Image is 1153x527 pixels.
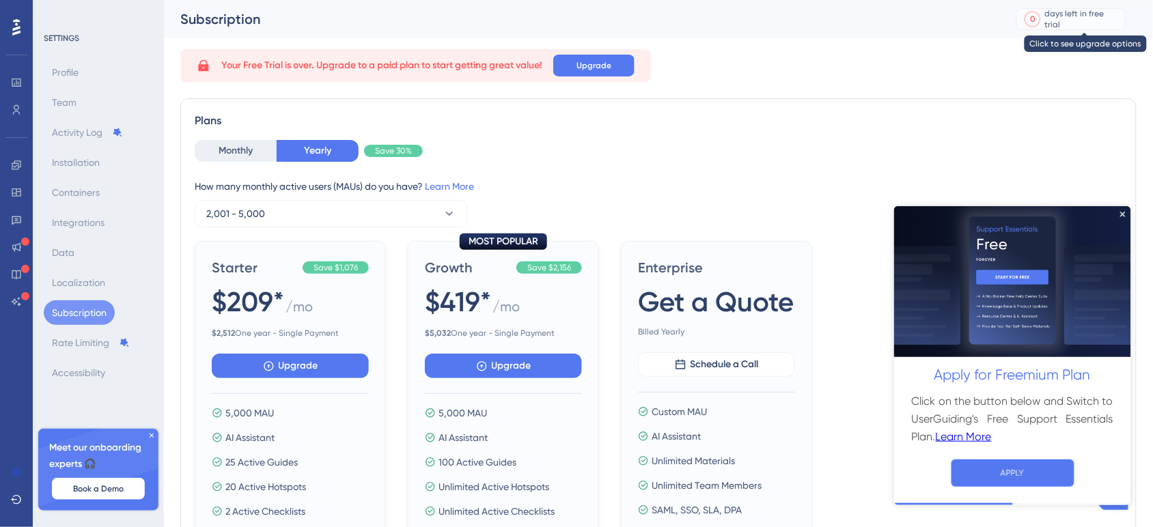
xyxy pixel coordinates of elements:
button: Accessibility [44,360,113,385]
button: Team [44,90,85,115]
span: Unlimited Active Checklists [439,503,555,519]
span: Starter [212,258,297,277]
span: AI Assistant [439,429,488,446]
button: Data [44,240,83,265]
span: Save $2,156 [527,262,571,273]
span: Custom MAU [652,403,707,420]
a: Learn More [425,181,474,192]
div: Plans [195,113,1122,129]
span: Schedule a Call [691,356,759,373]
b: $ 2,512 [212,328,235,338]
button: Subscription [44,300,115,325]
button: Rate Limiting [44,330,138,355]
button: Profile [44,60,87,85]
span: 100 Active Guides [439,454,516,470]
span: Get a Quote [638,283,794,321]
span: 2 Active Checklists [225,503,305,519]
div: How many monthly active users (MAUs) do you have? [195,178,1122,195]
button: Book a Demo [52,478,145,500]
span: Growth [425,258,511,277]
button: Installation [44,150,108,175]
div: SETTINGS [44,33,154,44]
button: Upgrade [425,354,582,378]
button: Upgrade [553,55,635,76]
span: Your Free Trial is over. Upgrade to a paid plan to start getting great value! [221,57,542,74]
span: Upgrade [576,60,611,71]
span: $419* [425,283,491,321]
span: Save $1,076 [314,262,358,273]
h2: Apply for Freemium Plan [11,158,226,181]
a: Learn More [42,222,98,240]
h3: Click on the button below and Switch to UserGuiding's Free Support Essentials Plan. [18,186,219,240]
span: 5,000 MAU [225,405,274,421]
span: / mo [286,297,313,322]
span: AI Assistant [652,428,701,444]
span: One year - Single Payment [425,328,582,339]
span: Unlimited Materials [652,453,735,469]
button: 2,001 - 5,000 [195,200,468,227]
div: Subscription [180,10,982,29]
span: One year - Single Payment [212,328,369,339]
button: APPLY [57,253,180,281]
span: 25 Active Guides [225,454,298,470]
span: Upgrade [492,358,531,374]
span: Enterprise [638,258,795,277]
div: days left in free trial [1045,8,1121,30]
div: MOST POPULAR [460,233,547,250]
span: Unlimited Active Hotspots [439,479,549,495]
button: Upgrade [212,354,369,378]
img: launcher-image-alternative-text [4,8,29,33]
div: Close Preview [226,5,232,11]
span: Billed Yearly [638,326,795,337]
span: 5,000 MAU [439,405,487,421]
span: $209* [212,283,284,321]
b: $ 5,032 [425,328,451,338]
button: Containers [44,180,108,205]
span: Save 30% [375,145,412,156]
span: / mo [492,297,520,322]
span: Upgrade [279,358,318,374]
button: Integrations [44,210,113,235]
span: Unlimited Team Members [652,477,762,494]
span: Book a Demo [73,483,124,494]
span: 20 Active Hotspots [225,479,306,495]
button: Yearly [277,140,359,162]
span: Meet our onboarding experts 🎧 [49,440,148,472]
button: Schedule a Call [638,352,795,377]
span: 2,001 - 5,000 [206,205,265,222]
button: Activity Log [44,120,131,145]
span: AI Assistant [225,429,275,446]
span: SAML, SSO, SLA, DPA [652,502,742,518]
button: Monthly [195,140,277,162]
div: 0 [1030,14,1036,25]
button: Localization [44,270,113,295]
